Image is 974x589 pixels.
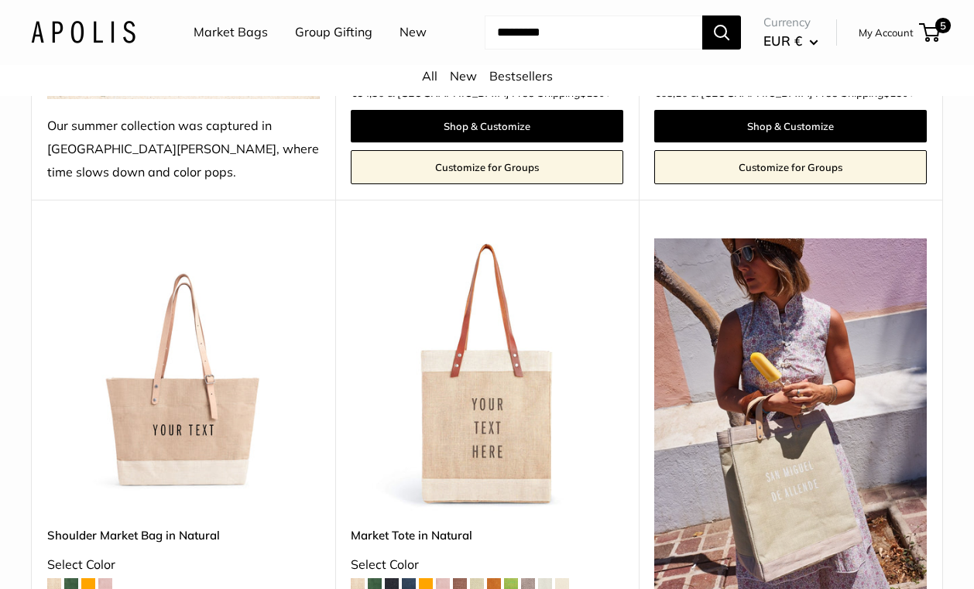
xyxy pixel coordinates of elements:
[450,68,477,84] a: New
[47,238,320,511] img: Shoulder Market Bag in Natural
[763,29,818,53] button: EUR €
[351,238,623,511] img: description_Make it yours with custom printed text.
[194,21,268,44] a: Market Bags
[485,15,702,50] input: Search...
[351,553,623,577] div: Select Color
[691,87,914,98] span: & [GEOGRAPHIC_DATA] Free Shipping +
[654,150,927,184] a: Customize for Groups
[31,21,135,43] img: Apolis
[654,87,688,98] span: €68,16
[489,68,553,84] a: Bestsellers
[763,33,802,49] span: EUR €
[351,150,623,184] a: Customize for Groups
[295,21,372,44] a: Group Gifting
[47,115,320,184] div: Our summer collection was captured in [GEOGRAPHIC_DATA][PERSON_NAME], where time slows down and c...
[351,110,623,142] a: Shop & Customize
[935,18,951,33] span: 5
[921,23,940,42] a: 5
[763,12,818,33] span: Currency
[859,23,914,42] a: My Account
[351,238,623,511] a: description_Make it yours with custom printed text.description_The Original Market bag in its 4 n...
[47,553,320,577] div: Select Color
[47,238,320,511] a: Shoulder Market Bag in NaturalShoulder Market Bag in Natural
[351,87,384,98] span: €54,36
[702,15,741,50] button: Search
[654,110,927,142] a: Shop & Customize
[400,21,427,44] a: New
[351,526,623,544] a: Market Tote in Natural
[387,87,611,98] span: & [GEOGRAPHIC_DATA] Free Shipping +
[422,68,437,84] a: All
[47,526,320,544] a: Shoulder Market Bag in Natural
